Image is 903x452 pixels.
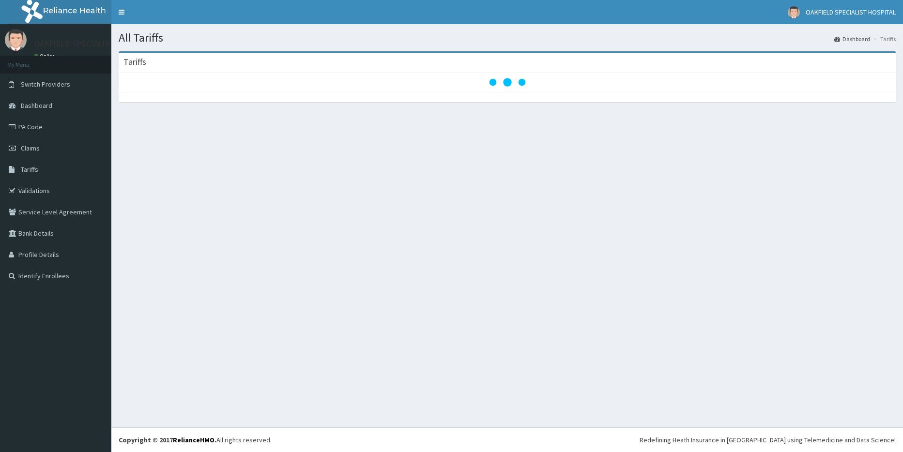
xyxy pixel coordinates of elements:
[640,435,896,445] div: Redefining Heath Insurance in [GEOGRAPHIC_DATA] using Telemedicine and Data Science!
[21,80,70,89] span: Switch Providers
[111,427,903,452] footer: All rights reserved.
[788,6,800,18] img: User Image
[871,35,896,43] li: Tariffs
[488,63,527,102] svg: audio-loading
[119,436,216,444] strong: Copyright © 2017 .
[123,58,146,66] h3: Tariffs
[34,53,57,60] a: Online
[21,165,38,174] span: Tariffs
[806,8,896,16] span: OAKFIELD SPECIALIST HOSPITAL
[173,436,214,444] a: RelianceHMO
[119,31,896,44] h1: All Tariffs
[834,35,870,43] a: Dashboard
[5,29,27,51] img: User Image
[21,144,40,152] span: Claims
[34,39,155,48] p: OAKFIELD SPECIALIST HOSPITAL
[21,101,52,110] span: Dashboard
